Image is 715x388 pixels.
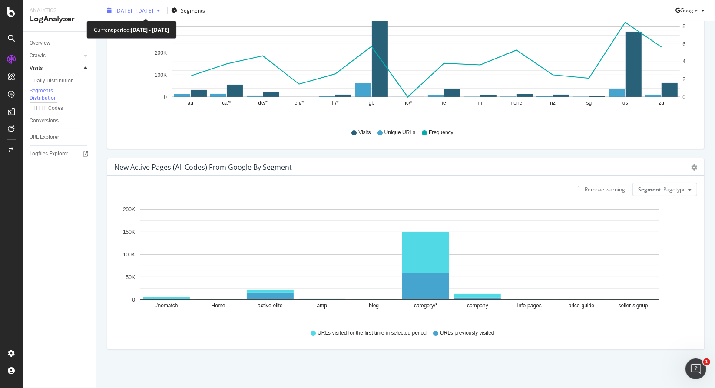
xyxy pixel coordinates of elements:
[33,104,90,113] a: HTTP Codes
[30,7,89,14] div: Analytics
[683,59,686,65] text: 4
[171,3,205,17] button: Segments
[675,3,708,17] button: Google
[685,358,706,379] iframe: Intercom live chat
[517,303,542,309] text: info-pages
[683,41,686,47] text: 6
[123,252,135,258] text: 100K
[30,64,43,73] div: Visits
[659,100,664,106] text: za
[442,100,447,106] text: ie
[478,100,482,106] text: in
[369,303,379,309] text: blog
[703,358,710,365] span: 1
[33,76,90,85] a: Daily Distribution
[33,104,63,113] div: HTTP Codes
[123,207,135,213] text: 200K
[30,149,90,158] a: Logfiles Explorer
[30,39,50,48] div: Overview
[680,7,698,14] span: Google
[164,94,167,100] text: 0
[683,77,686,83] text: 2
[578,186,583,191] input: Remove warning
[114,163,292,171] div: New Active Pages (all codes) from google by Segment
[103,3,164,17] button: [DATE] - [DATE]
[384,129,415,136] span: Unique URLs
[358,129,371,136] span: Visits
[511,100,523,106] text: none
[663,186,686,193] span: Pagetype
[155,303,178,309] text: #nomatch
[114,203,691,321] svg: A chart.
[123,229,135,235] text: 150K
[181,7,205,14] span: Segments
[30,149,68,158] div: Logfiles Explorer
[258,303,283,309] text: active-elite
[550,100,556,106] text: nz
[155,72,167,78] text: 100K
[683,24,686,30] text: 8
[132,297,135,303] text: 0
[30,51,46,60] div: Crawls
[369,100,375,106] text: gb
[440,329,494,337] span: URLs previously visited
[569,303,595,309] text: price-guide
[30,87,90,102] a: Segments Distribution
[317,303,328,309] text: amp
[30,64,81,73] a: Visits
[30,87,81,102] div: Segments Distribution
[30,116,59,125] div: Conversions
[114,3,691,121] svg: A chart.
[155,50,167,56] text: 200K
[318,329,427,337] span: URLs visited for the first time in selected period
[30,51,81,60] a: Crawls
[115,7,153,14] span: [DATE] - [DATE]
[578,186,625,193] label: Remove warning
[131,26,169,33] b: [DATE] - [DATE]
[33,76,74,85] div: Daily Distribution
[683,94,686,100] text: 0
[212,303,225,309] text: Home
[94,25,169,35] div: Current period:
[619,303,648,309] text: seller-signup
[30,116,90,125] a: Conversions
[126,274,135,280] text: 50K
[30,39,90,48] a: Overview
[30,14,89,24] div: LogAnalyzer
[586,100,592,106] text: sg
[467,303,488,309] text: company
[414,303,437,309] text: category/*
[188,100,193,106] text: au
[638,186,661,193] span: Segment
[429,129,453,136] span: Frequency
[622,100,628,106] text: us
[30,133,90,142] a: URL Explorer
[30,133,59,142] div: URL Explorer
[691,164,697,171] div: gear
